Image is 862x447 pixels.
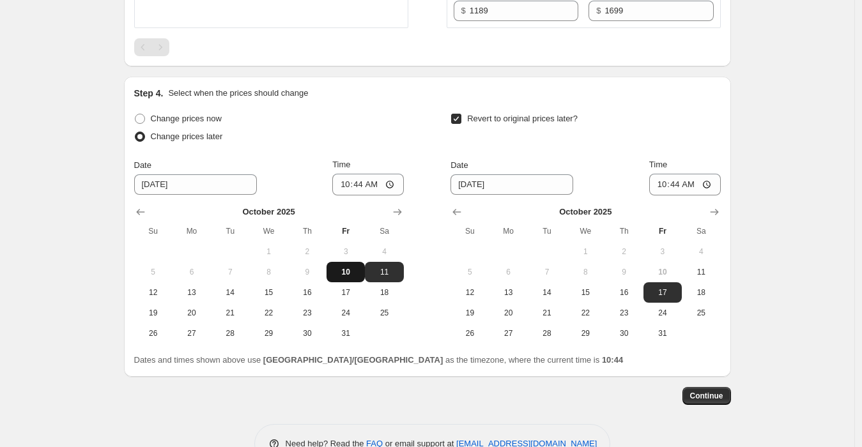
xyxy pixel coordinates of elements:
[249,323,288,344] button: Wednesday October 29 2025
[456,328,484,338] span: 26
[643,323,682,344] button: Friday October 31 2025
[448,203,466,221] button: Show previous month, September 2025
[528,221,566,241] th: Tuesday
[649,308,677,318] span: 24
[263,355,443,365] b: [GEOGRAPHIC_DATA]/[GEOGRAPHIC_DATA]
[254,267,282,277] span: 8
[649,226,677,236] span: Fr
[139,287,167,298] span: 12
[254,328,282,338] span: 29
[327,262,365,282] button: Today Friday October 10 2025
[461,6,466,15] span: $
[690,391,723,401] span: Continue
[288,282,327,303] button: Thursday October 16 2025
[151,132,223,141] span: Change prices later
[528,262,566,282] button: Tuesday October 7 2025
[604,303,643,323] button: Thursday October 23 2025
[682,387,731,405] button: Continue
[254,246,282,257] span: 1
[151,114,222,123] span: Change prices now
[365,282,403,303] button: Saturday October 18 2025
[566,241,604,262] button: Wednesday October 1 2025
[365,303,403,323] button: Saturday October 25 2025
[332,308,360,318] span: 24
[178,226,206,236] span: Mo
[288,241,327,262] button: Thursday October 2 2025
[602,355,623,365] b: 10:44
[173,262,211,282] button: Monday October 6 2025
[456,308,484,318] span: 19
[610,226,638,236] span: Th
[528,282,566,303] button: Tuesday October 14 2025
[293,246,321,257] span: 2
[596,6,601,15] span: $
[687,287,715,298] span: 18
[571,308,599,318] span: 22
[249,241,288,262] button: Wednesday October 1 2025
[216,287,244,298] span: 14
[139,308,167,318] span: 19
[293,226,321,236] span: Th
[495,267,523,277] span: 6
[566,323,604,344] button: Wednesday October 29 2025
[365,262,403,282] button: Saturday October 11 2025
[134,87,164,100] h2: Step 4.
[134,282,173,303] button: Sunday October 12 2025
[450,174,573,195] input: 10/10/2025
[495,308,523,318] span: 20
[134,221,173,241] th: Sunday
[254,287,282,298] span: 15
[173,221,211,241] th: Monday
[649,174,721,195] input: 12:00
[566,221,604,241] th: Wednesday
[604,282,643,303] button: Thursday October 16 2025
[604,221,643,241] th: Thursday
[211,323,249,344] button: Tuesday October 28 2025
[327,323,365,344] button: Friday October 31 2025
[178,328,206,338] span: 27
[450,303,489,323] button: Sunday October 19 2025
[571,226,599,236] span: We
[604,323,643,344] button: Thursday October 30 2025
[450,323,489,344] button: Sunday October 26 2025
[365,221,403,241] th: Saturday
[288,303,327,323] button: Thursday October 23 2025
[682,241,720,262] button: Saturday October 4 2025
[332,328,360,338] span: 31
[173,303,211,323] button: Monday October 20 2025
[216,226,244,236] span: Tu
[216,328,244,338] span: 28
[610,287,638,298] span: 16
[134,303,173,323] button: Sunday October 19 2025
[643,262,682,282] button: Today Friday October 10 2025
[327,303,365,323] button: Friday October 24 2025
[687,226,715,236] span: Sa
[610,308,638,318] span: 23
[643,303,682,323] button: Friday October 24 2025
[571,267,599,277] span: 8
[327,282,365,303] button: Friday October 17 2025
[643,241,682,262] button: Friday October 3 2025
[495,226,523,236] span: Mo
[370,267,398,277] span: 11
[173,282,211,303] button: Monday October 13 2025
[139,226,167,236] span: Su
[332,246,360,257] span: 3
[687,267,715,277] span: 11
[370,246,398,257] span: 4
[649,267,677,277] span: 10
[134,160,151,170] span: Date
[495,287,523,298] span: 13
[705,203,723,221] button: Show next month, November 2025
[489,221,528,241] th: Monday
[489,323,528,344] button: Monday October 27 2025
[327,241,365,262] button: Friday October 3 2025
[571,287,599,298] span: 15
[211,262,249,282] button: Tuesday October 7 2025
[139,267,167,277] span: 5
[456,287,484,298] span: 12
[682,262,720,282] button: Saturday October 11 2025
[211,303,249,323] button: Tuesday October 21 2025
[495,328,523,338] span: 27
[610,328,638,338] span: 30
